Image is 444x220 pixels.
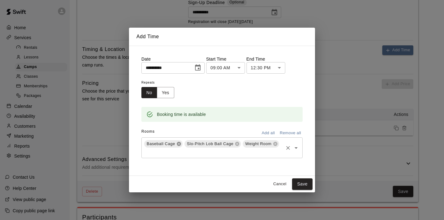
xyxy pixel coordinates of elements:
button: Open [292,144,300,152]
p: Date [141,56,205,62]
div: 12:30 PM [246,62,285,74]
button: Save [292,178,313,190]
button: Yes [157,87,174,99]
div: Weight Room [243,140,279,148]
span: Rooms [141,129,155,134]
div: outlined button group [141,87,174,99]
span: Weight Room [243,141,274,147]
button: Clear [284,144,292,152]
p: Start Time [206,56,245,62]
button: Remove all [278,128,303,138]
div: 09:00 AM [206,62,245,74]
button: Cancel [270,179,290,189]
button: Add all [258,128,278,138]
span: Slo-Pitch Lob Ball Cage [184,141,236,147]
span: Repeats [141,79,179,87]
span: Baseball Cage [144,141,178,147]
button: Choose date, selected date is Oct 14, 2025 [192,62,204,74]
button: No [141,87,157,99]
p: End Time [246,56,285,62]
div: Booking time is available [157,109,206,120]
h2: Add Time [129,28,315,46]
div: Slo-Pitch Lob Ball Cage [184,140,241,148]
div: Baseball Cage [144,140,183,148]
